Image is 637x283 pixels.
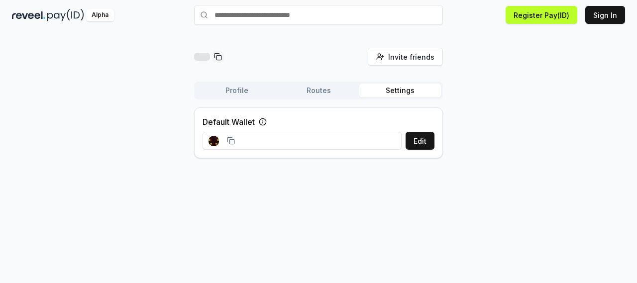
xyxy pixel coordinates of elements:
div: Alpha [86,9,114,21]
button: Routes [278,84,359,97]
img: pay_id [47,9,84,21]
img: reveel_dark [12,9,45,21]
button: Invite friends [368,48,443,66]
button: Profile [196,84,278,97]
label: Default Wallet [203,116,255,128]
button: Sign In [585,6,625,24]
span: Invite friends [388,52,434,62]
button: Register Pay(ID) [506,6,577,24]
button: Settings [359,84,441,97]
button: Edit [406,132,434,150]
